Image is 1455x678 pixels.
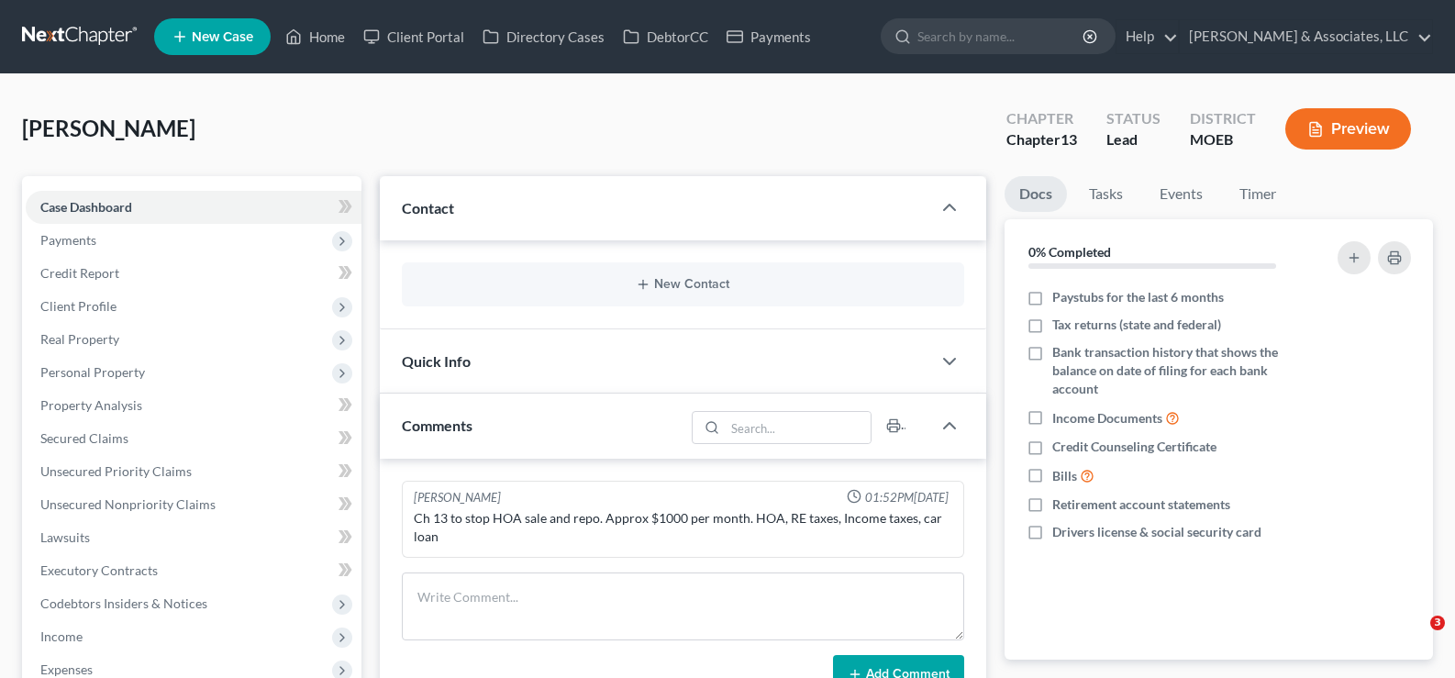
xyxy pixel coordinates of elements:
[276,20,354,53] a: Home
[22,115,195,141] span: [PERSON_NAME]
[26,488,361,521] a: Unsecured Nonpriority Claims
[414,509,953,546] div: Ch 13 to stop HOA sale and repo. Approx $1000 per month. HOA, RE taxes, Income taxes, car loan
[40,529,90,545] span: Lawsuits
[614,20,717,53] a: DebtorCC
[40,661,93,677] span: Expenses
[26,521,361,554] a: Lawsuits
[1052,288,1224,306] span: Paystubs for the last 6 months
[1052,316,1221,334] span: Tax returns (state and federal)
[1145,176,1217,212] a: Events
[1180,20,1432,53] a: [PERSON_NAME] & Associates, LLC
[1052,495,1230,514] span: Retirement account statements
[26,455,361,488] a: Unsecured Priority Claims
[26,554,361,587] a: Executory Contracts
[1006,108,1077,129] div: Chapter
[1106,108,1161,129] div: Status
[40,397,142,413] span: Property Analysis
[1106,129,1161,150] div: Lead
[917,19,1085,53] input: Search by name...
[26,257,361,290] a: Credit Report
[40,265,119,281] span: Credit Report
[1116,20,1178,53] a: Help
[40,628,83,644] span: Income
[192,30,253,44] span: New Case
[1052,409,1162,428] span: Income Documents
[40,430,128,446] span: Secured Claims
[1393,616,1437,660] iframe: Intercom live chat
[1052,343,1310,398] span: Bank transaction history that shows the balance on date of filing for each bank account
[417,277,950,292] button: New Contact
[1061,130,1077,148] span: 13
[1285,108,1411,150] button: Preview
[40,298,117,314] span: Client Profile
[1005,176,1067,212] a: Docs
[40,595,207,611] span: Codebtors Insiders & Notices
[40,463,192,479] span: Unsecured Priority Claims
[402,417,472,434] span: Comments
[1052,438,1216,456] span: Credit Counseling Certificate
[1430,616,1445,630] span: 3
[402,352,471,370] span: Quick Info
[1225,176,1291,212] a: Timer
[40,199,132,215] span: Case Dashboard
[1190,129,1256,150] div: MOEB
[40,232,96,248] span: Payments
[1190,108,1256,129] div: District
[726,412,872,443] input: Search...
[1052,467,1077,485] span: Bills
[354,20,473,53] a: Client Portal
[1028,244,1111,260] strong: 0% Completed
[40,364,145,380] span: Personal Property
[1074,176,1138,212] a: Tasks
[26,191,361,224] a: Case Dashboard
[40,562,158,578] span: Executory Contracts
[865,489,949,506] span: 01:52PM[DATE]
[717,20,820,53] a: Payments
[26,422,361,455] a: Secured Claims
[1052,523,1261,541] span: Drivers license & social security card
[1006,129,1077,150] div: Chapter
[402,199,454,217] span: Contact
[26,389,361,422] a: Property Analysis
[473,20,614,53] a: Directory Cases
[40,496,216,512] span: Unsecured Nonpriority Claims
[414,489,501,506] div: [PERSON_NAME]
[40,331,119,347] span: Real Property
